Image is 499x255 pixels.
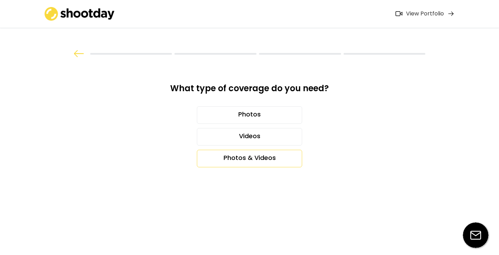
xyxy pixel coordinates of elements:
img: shootday_logo.png [45,7,115,21]
div: Photos & Videos [197,150,302,167]
div: View Portfolio [406,10,444,18]
img: arrow%20back.svg [74,50,84,57]
div: Photos [197,106,302,124]
div: Videos [197,128,302,146]
img: email-icon%20%281%29.svg [463,222,488,248]
img: Icon%20feather-video%402x.png [395,11,402,16]
div: What type of coverage do you need? [154,83,345,99]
